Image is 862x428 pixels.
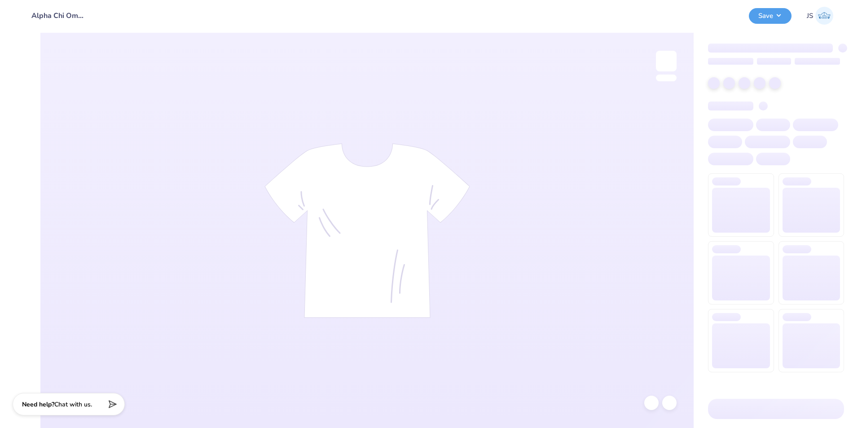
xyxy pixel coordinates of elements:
span: JS [807,11,813,21]
img: tee-skeleton.svg [264,143,470,318]
span: Chat with us. [54,400,92,409]
img: Julia Steele [815,7,833,25]
strong: Need help? [22,400,54,409]
button: Save [749,8,792,24]
a: JS [803,7,837,25]
input: Untitled Design [25,7,91,25]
